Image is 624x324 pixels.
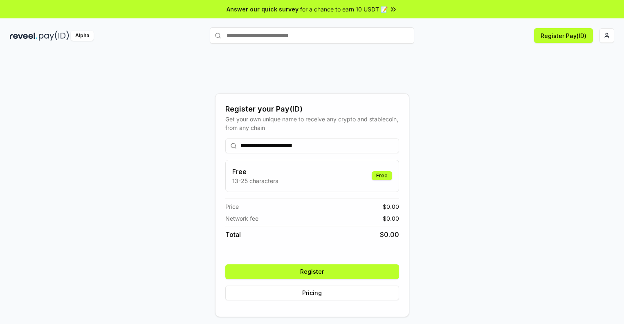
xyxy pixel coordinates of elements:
[300,5,388,13] span: for a chance to earn 10 USDT 📝
[383,214,399,223] span: $ 0.00
[380,230,399,239] span: $ 0.00
[232,177,278,185] p: 13-25 characters
[225,103,399,115] div: Register your Pay(ID)
[225,230,241,239] span: Total
[372,171,392,180] div: Free
[225,214,258,223] span: Network fee
[383,202,399,211] span: $ 0.00
[225,264,399,279] button: Register
[225,115,399,132] div: Get your own unique name to receive any crypto and stablecoin, from any chain
[39,31,69,41] img: pay_id
[10,31,37,41] img: reveel_dark
[225,286,399,300] button: Pricing
[227,5,299,13] span: Answer our quick survey
[225,202,239,211] span: Price
[534,28,593,43] button: Register Pay(ID)
[232,167,278,177] h3: Free
[71,31,94,41] div: Alpha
